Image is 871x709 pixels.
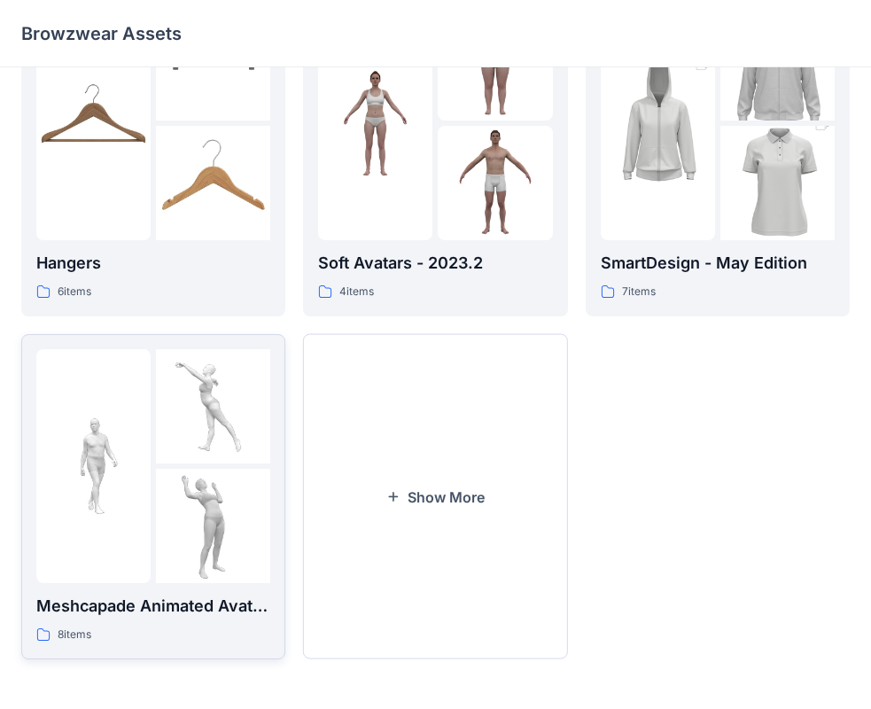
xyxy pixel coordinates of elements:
img: folder 3 [156,469,270,583]
img: folder 1 [601,37,715,209]
p: Meshcapade Animated Avatars [36,594,270,619]
p: 7 items [622,283,656,301]
p: 6 items [58,283,91,301]
p: Browzwear Assets [21,21,182,46]
button: Show More [303,334,567,659]
img: folder 2 [156,349,270,464]
img: folder 3 [720,97,835,269]
p: 8 items [58,626,91,644]
img: folder 1 [36,409,151,523]
img: folder 3 [438,126,552,240]
img: folder 1 [318,66,432,180]
p: Hangers [36,251,270,276]
p: 4 items [339,283,374,301]
img: folder 1 [36,66,151,180]
p: SmartDesign - May Edition [601,251,835,276]
p: Soft Avatars - 2023.2 [318,251,552,276]
img: folder 3 [156,126,270,240]
a: folder 1folder 2folder 3Meshcapade Animated Avatars8items [21,334,285,659]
